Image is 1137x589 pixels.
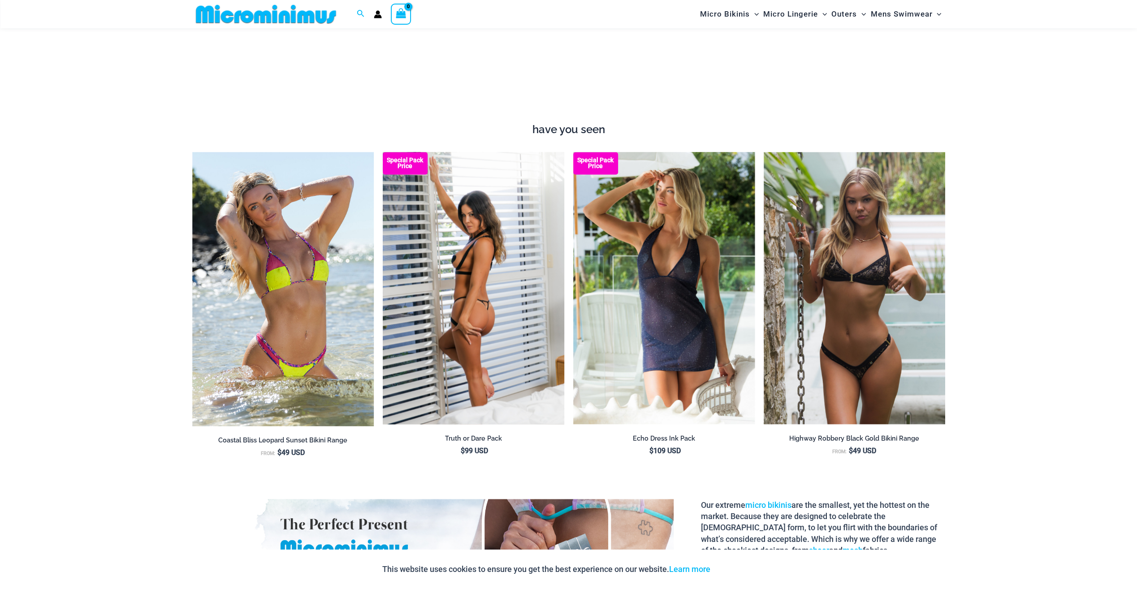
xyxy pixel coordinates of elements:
[192,123,945,136] h4: have you seen
[261,450,275,456] span: From:
[573,434,755,446] a: Echo Dress Ink Pack
[573,152,755,424] img: Echo Ink 5671 Dress 682 Thong 07
[750,3,759,26] span: Menu Toggle
[857,3,866,26] span: Menu Toggle
[764,152,945,424] img: Highway Robbery Black Gold 359 Clip Top 439 Clip Bottom 01v2
[808,545,829,554] a: sheer
[831,3,857,26] span: Outers
[696,1,945,27] nav: Site Navigation
[573,152,755,424] a: Echo Ink 5671 Dress 682 Thong 07 Echo Ink 5671 Dress 682 Thong 08Echo Ink 5671 Dress 682 Thong 08
[573,157,618,169] b: Special Pack Price
[764,152,945,424] a: Highway Robbery Black Gold 359 Clip Top 439 Clip Bottom 01v2Highway Robbery Black Gold 359 Clip T...
[192,436,374,444] h2: Coastal Bliss Leopard Sunset Bikini Range
[698,3,761,26] a: Micro BikinisMenu ToggleMenu Toggle
[649,446,653,455] span: $
[829,3,868,26] a: OutersMenu ToggleMenu Toggle
[761,3,829,26] a: Micro LingerieMenu ToggleMenu Toggle
[192,152,374,426] a: Coastal Bliss Leopard Sunset 3171 Tri Top 4371 Thong Bikini 06Coastal Bliss Leopard Sunset 3171 T...
[199,51,938,118] iframe: TrustedSite Certified
[669,564,710,574] a: Learn more
[745,500,791,509] a: micro bikinis
[573,434,755,442] h2: Echo Dress Ink Pack
[383,434,564,442] h2: Truth or Dare Pack
[842,545,862,554] a: mesh
[849,446,853,455] span: $
[649,446,681,455] bdi: 109 USD
[764,434,945,446] a: Highway Robbery Black Gold Bikini Range
[717,559,755,580] button: Accept
[870,3,932,26] span: Mens Swimwear
[391,4,411,24] a: View Shopping Cart, empty
[868,3,943,26] a: Mens SwimwearMenu ToggleMenu Toggle
[357,9,365,20] a: Search icon link
[764,434,945,442] h2: Highway Robbery Black Gold Bikini Range
[700,3,750,26] span: Micro Bikinis
[383,434,564,446] a: Truth or Dare Pack
[383,157,428,169] b: Special Pack Price
[763,3,818,26] span: Micro Lingerie
[192,436,374,447] a: Coastal Bliss Leopard Sunset Bikini Range
[374,10,382,18] a: Account icon link
[383,152,564,424] a: Truth or Dare Black 1905 Bodysuit 611 Micro 07 Truth or Dare Black 1905 Bodysuit 611 Micro 06Trut...
[832,448,847,454] span: From:
[461,446,465,455] span: $
[461,446,488,455] bdi: 99 USD
[382,563,710,576] p: This website uses cookies to ensure you get the best experience on our website.
[932,3,941,26] span: Menu Toggle
[192,152,374,426] img: Coastal Bliss Leopard Sunset 3171 Tri Top 4371 Thong Bikini 06
[818,3,827,26] span: Menu Toggle
[849,446,876,455] bdi: 49 USD
[277,448,305,456] bdi: 49 USD
[383,152,564,424] img: Truth or Dare Black 1905 Bodysuit 611 Micro 06
[192,4,340,24] img: MM SHOP LOGO FLAT
[277,448,281,456] span: $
